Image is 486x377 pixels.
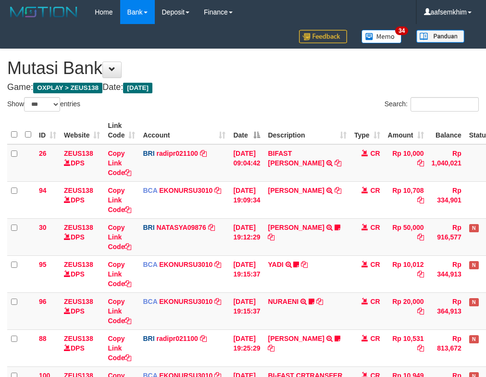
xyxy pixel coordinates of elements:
[229,329,264,366] td: [DATE] 19:25:29
[108,298,131,325] a: Copy Link Code
[428,117,465,144] th: Balance
[60,329,104,366] td: DPS
[416,30,464,43] img: panduan.png
[417,270,424,278] a: Copy Rp 10,012 to clipboard
[159,187,212,194] a: EKONURSU3010
[156,224,206,231] a: NATASYA09876
[60,218,104,255] td: DPS
[469,261,479,269] span: Has Note
[7,83,479,92] h4: Game: Date:
[268,344,274,352] a: Copy WINDA ANDRIANI to clipboard
[428,218,465,255] td: Rp 916,577
[264,117,350,144] th: Description: activate to sort column ascending
[60,144,104,182] td: DPS
[143,298,157,305] span: BCA
[156,150,198,157] a: radipr021100
[370,224,380,231] span: CR
[428,255,465,292] td: Rp 344,913
[60,181,104,218] td: DPS
[370,187,380,194] span: CR
[268,150,324,167] a: BIFAST [PERSON_NAME]
[64,298,93,305] a: ZEUS138
[39,298,47,305] span: 96
[385,97,479,112] label: Search:
[370,298,380,305] span: CR
[395,26,408,35] span: 34
[384,181,428,218] td: Rp 10,708
[143,261,157,268] span: BCA
[104,117,139,144] th: Link Code: activate to sort column ascending
[469,335,479,343] span: Has Note
[229,292,264,329] td: [DATE] 19:15:37
[268,298,299,305] a: NURAENI
[60,255,104,292] td: DPS
[469,224,479,232] span: Has Note
[33,83,102,93] span: OXPLAY > ZEUS138
[350,117,384,144] th: Type: activate to sort column ascending
[316,298,323,305] a: Copy NURAENI to clipboard
[384,144,428,182] td: Rp 10,000
[64,261,93,268] a: ZEUS138
[469,298,479,306] span: Has Note
[268,335,324,342] a: [PERSON_NAME]
[229,181,264,218] td: [DATE] 19:09:34
[139,117,229,144] th: Account: activate to sort column ascending
[384,292,428,329] td: Rp 20,000
[335,187,341,194] a: Copy ALFON STEFFE to clipboard
[64,224,93,231] a: ZEUS138
[370,150,380,157] span: CR
[335,159,341,167] a: Copy BIFAST ERIKA S PAUN to clipboard
[123,83,152,93] span: [DATE]
[200,335,207,342] a: Copy radipr021100 to clipboard
[354,24,409,49] a: 34
[39,150,47,157] span: 26
[268,261,283,268] a: YADI
[108,335,131,362] a: Copy Link Code
[208,224,215,231] a: Copy NATASYA09876 to clipboard
[39,261,47,268] span: 95
[39,224,47,231] span: 30
[64,150,93,157] a: ZEUS138
[361,30,402,43] img: Button%20Memo.svg
[214,187,221,194] a: Copy EKONURSU3010 to clipboard
[143,187,157,194] span: BCA
[214,261,221,268] a: Copy EKONURSU3010 to clipboard
[39,187,47,194] span: 94
[214,298,221,305] a: Copy EKONURSU3010 to clipboard
[370,261,380,268] span: CR
[229,218,264,255] td: [DATE] 19:12:29
[108,150,131,176] a: Copy Link Code
[143,335,154,342] span: BRI
[417,344,424,352] a: Copy Rp 10,531 to clipboard
[60,117,104,144] th: Website: activate to sort column ascending
[108,224,131,251] a: Copy Link Code
[417,307,424,315] a: Copy Rp 20,000 to clipboard
[229,255,264,292] td: [DATE] 19:15:37
[384,218,428,255] td: Rp 50,000
[108,187,131,214] a: Copy Link Code
[370,335,380,342] span: CR
[384,255,428,292] td: Rp 10,012
[417,233,424,241] a: Copy Rp 50,000 to clipboard
[268,233,274,241] a: Copy DANA ARIFRAHMATPR to clipboard
[159,261,212,268] a: EKONURSU3010
[428,144,465,182] td: Rp 1,040,021
[417,159,424,167] a: Copy Rp 10,000 to clipboard
[428,329,465,366] td: Rp 813,672
[64,335,93,342] a: ZEUS138
[7,59,479,78] h1: Mutasi Bank
[159,298,212,305] a: EKONURSU3010
[108,261,131,288] a: Copy Link Code
[268,224,324,231] a: [PERSON_NAME]
[24,97,60,112] select: Showentries
[7,97,80,112] label: Show entries
[301,261,308,268] a: Copy YADI to clipboard
[229,144,264,182] td: [DATE] 09:04:42
[156,335,198,342] a: radipr021100
[200,150,207,157] a: Copy radipr021100 to clipboard
[417,196,424,204] a: Copy Rp 10,708 to clipboard
[428,292,465,329] td: Rp 364,913
[384,117,428,144] th: Amount: activate to sort column ascending
[143,150,154,157] span: BRI
[7,5,80,19] img: MOTION_logo.png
